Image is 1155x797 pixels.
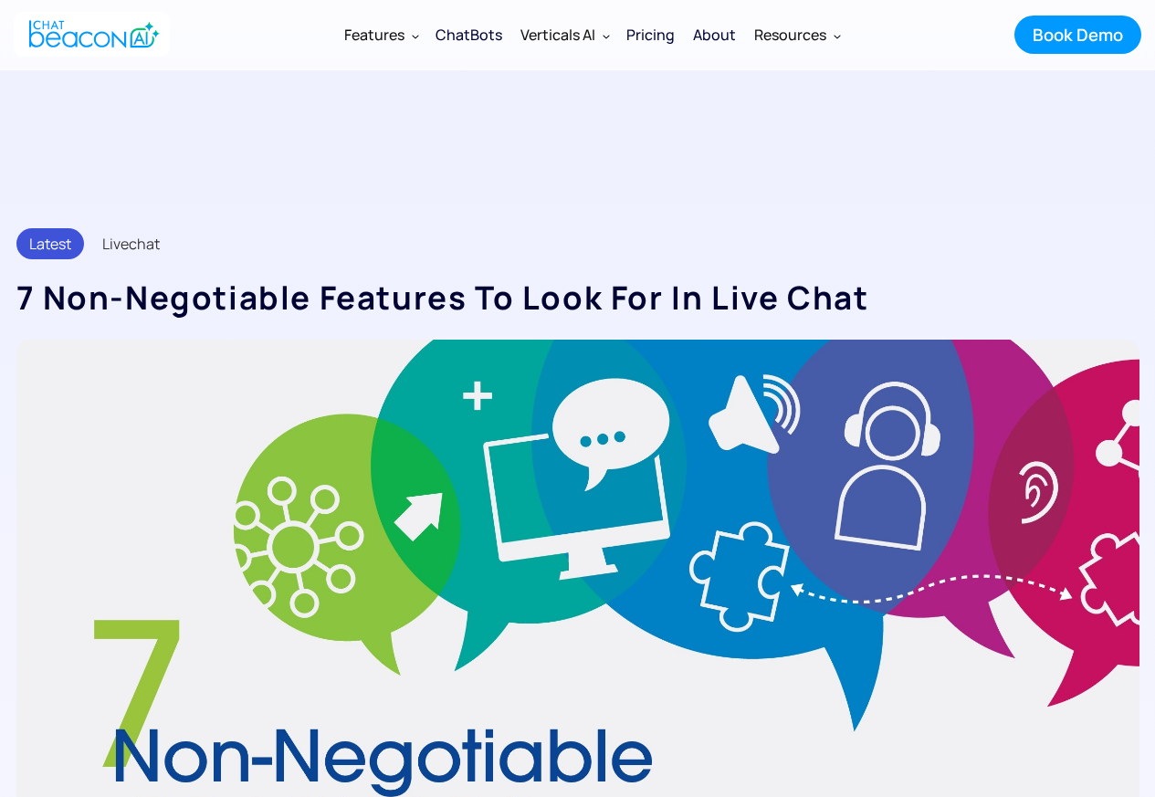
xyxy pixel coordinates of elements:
div: Book Demo [1033,23,1123,47]
div: ChatBots [436,22,502,47]
img: Dropdown [603,32,610,39]
div: Latest [16,228,84,259]
img: Dropdown [834,32,841,39]
div: Features [344,22,404,47]
a: home [14,12,170,57]
div: Resources [754,22,826,47]
div: Verticals AI [511,13,617,57]
div: Resources [745,13,848,57]
a: ChatBots [426,11,511,58]
h3: 7 Non-Negotiable Features To Look For in Live Chat [16,278,1139,319]
a: Book Demo [1014,16,1141,54]
div: Pricing [626,22,675,47]
div: Livechat [102,231,160,257]
div: Verticals AI [520,22,595,47]
a: About [684,11,745,58]
div: About [693,22,736,47]
a: Pricing [617,11,684,58]
div: Features [335,13,426,57]
img: Dropdown [412,32,419,39]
